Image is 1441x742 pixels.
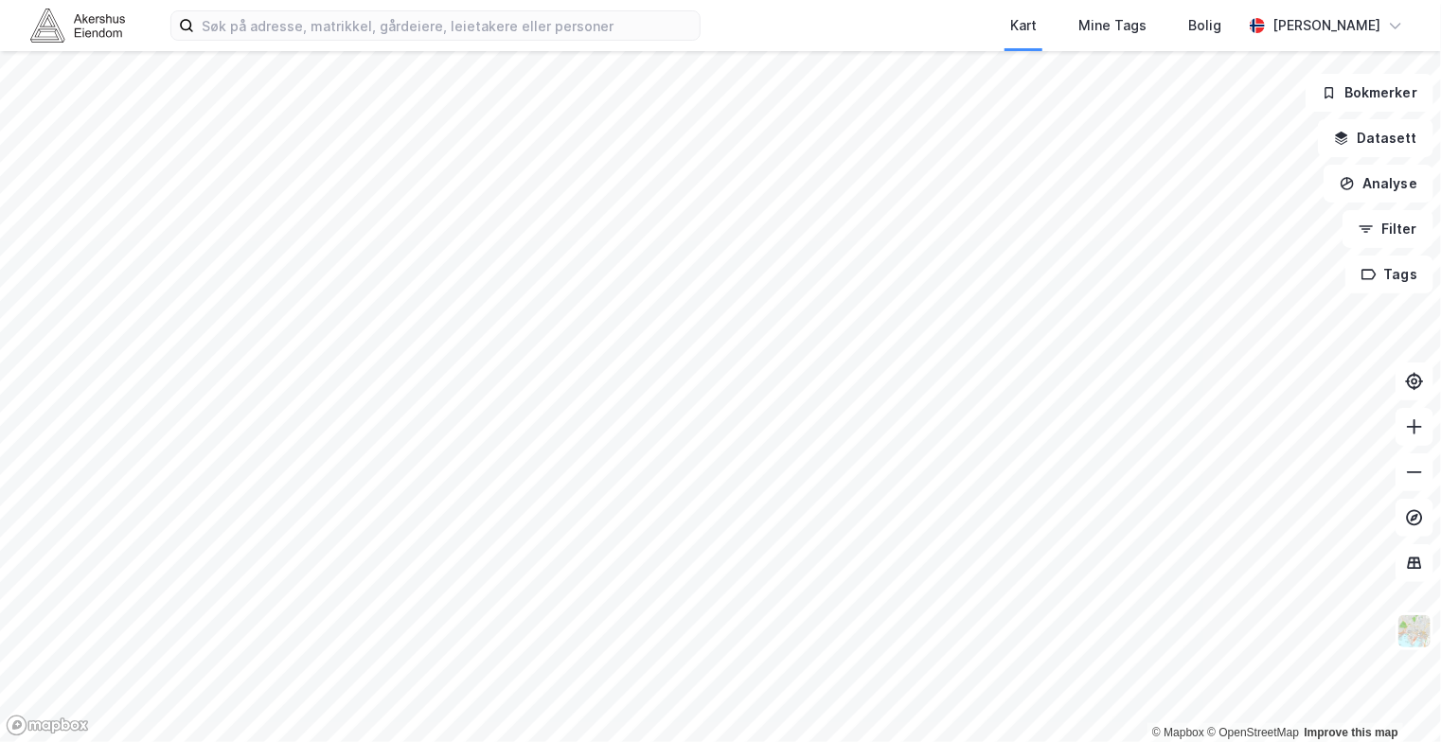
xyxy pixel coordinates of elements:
[1346,651,1441,742] div: Kontrollprogram for chat
[1346,651,1441,742] iframe: Chat Widget
[194,11,700,40] input: Søk på adresse, matrikkel, gårdeiere, leietakere eller personer
[1324,165,1433,203] button: Analyse
[6,715,89,736] a: Mapbox homepage
[1010,14,1037,37] div: Kart
[1343,210,1433,248] button: Filter
[1306,74,1433,112] button: Bokmerker
[1272,14,1380,37] div: [PERSON_NAME]
[1152,726,1204,739] a: Mapbox
[1207,726,1299,739] a: OpenStreetMap
[30,9,125,42] img: akershus-eiendom-logo.9091f326c980b4bce74ccdd9f866810c.svg
[1318,119,1433,157] button: Datasett
[1305,726,1398,739] a: Improve this map
[1345,256,1433,293] button: Tags
[1078,14,1147,37] div: Mine Tags
[1188,14,1221,37] div: Bolig
[1397,613,1432,649] img: Z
